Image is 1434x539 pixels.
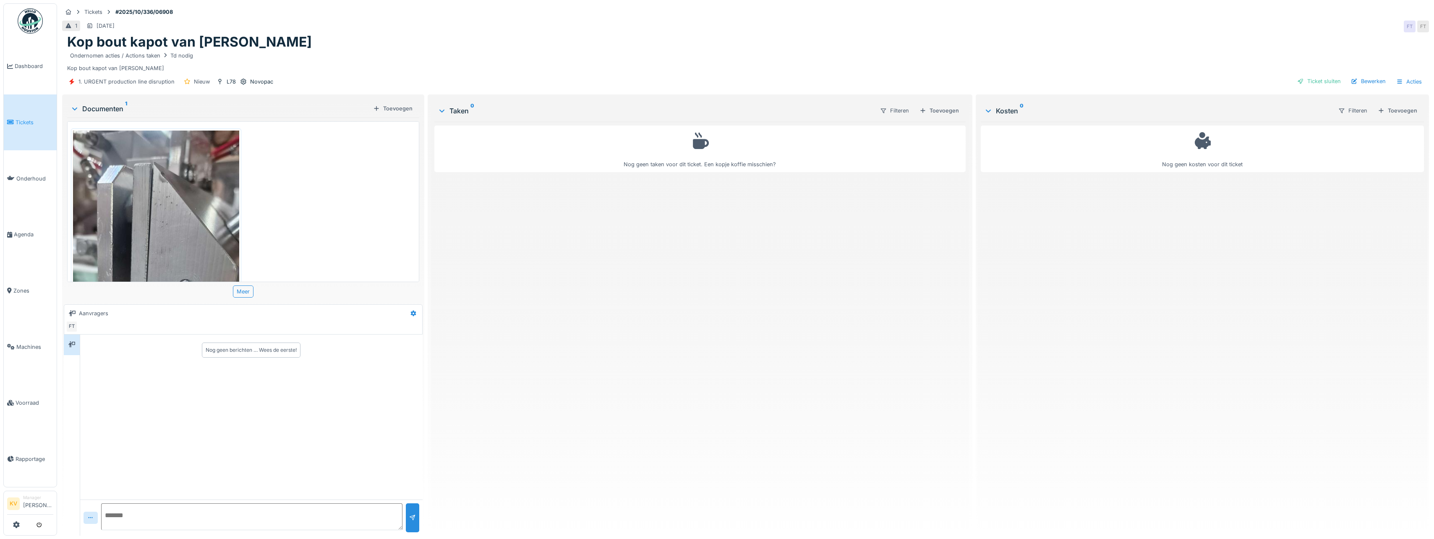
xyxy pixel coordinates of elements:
span: Onderhoud [16,175,53,183]
div: Nog geen berichten … Wees de eerste! [206,346,297,354]
a: Onderhoud [4,150,57,207]
a: Voorraad [4,375,57,431]
div: Ticket sluiten [1294,76,1344,87]
div: FT [1404,21,1416,32]
li: [PERSON_NAME] [23,495,53,513]
span: Dashboard [15,62,53,70]
div: L78 [227,78,236,86]
div: Taken [438,106,873,116]
div: Aanvragers [79,309,108,317]
div: Bewerken [1348,76,1389,87]
div: Toevoegen [370,103,416,114]
div: Acties [1392,76,1426,88]
div: Novopac [250,78,273,86]
div: Ondernomen acties / Actions taken Td nodig [70,52,193,60]
sup: 1 [125,104,127,114]
div: Nog geen kosten voor dit ticket [986,129,1418,168]
a: Machines [4,319,57,375]
div: Nog geen taken voor dit ticket. Een kopje koffie misschien? [440,129,960,168]
span: Agenda [14,230,53,238]
div: Toevoegen [916,105,962,116]
div: 1. URGENT production line disruption [78,78,175,86]
span: Voorraad [16,399,53,407]
div: FT [66,321,78,332]
div: Tickets [84,8,102,16]
a: Tickets [4,94,57,151]
strong: #2025/10/336/06908 [112,8,176,16]
sup: 0 [1020,106,1024,116]
li: KV [7,497,20,510]
span: Rapportage [16,455,53,463]
a: Agenda [4,207,57,263]
div: Kosten [984,106,1331,116]
img: nalgf3tmtt59002e6fyse6xui79w [73,131,239,426]
div: [DATE] [97,22,115,30]
div: Filteren [876,105,913,117]
div: Documenten [71,104,370,114]
span: Machines [16,343,53,351]
a: KV Manager[PERSON_NAME] [7,495,53,515]
span: Zones [13,287,53,295]
a: Zones [4,263,57,319]
div: Manager [23,495,53,501]
div: Toevoegen [1374,105,1421,116]
img: Badge_color-CXgf-gQk.svg [18,8,43,34]
div: Kop bout kapot van [PERSON_NAME] [67,50,1424,72]
a: Rapportage [4,431,57,487]
h1: Kop bout kapot van [PERSON_NAME] [67,34,312,50]
span: Tickets [16,118,53,126]
div: Filteren [1335,105,1371,117]
div: 1 [75,22,77,30]
div: Nieuw [194,78,210,86]
div: FT [1417,21,1429,32]
sup: 0 [470,106,474,116]
div: Meer [233,285,253,298]
a: Dashboard [4,38,57,94]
